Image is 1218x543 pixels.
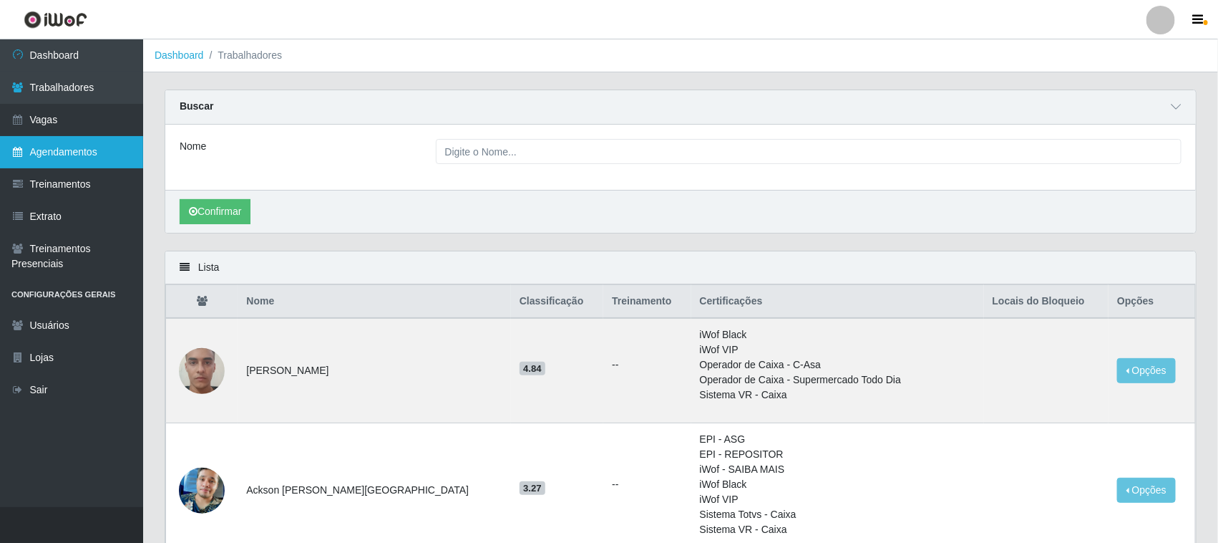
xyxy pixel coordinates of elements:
ul: -- [612,477,682,492]
li: iWof VIP [700,492,975,507]
li: iWof - SAIBA MAIS [700,462,975,477]
span: 3.27 [520,481,545,496]
ul: -- [612,357,682,373]
label: Nome [180,139,206,154]
li: Sistema VR - Caixa [700,522,975,537]
nav: breadcrumb [143,39,1218,72]
li: iWof Black [700,477,975,492]
th: Opções [1109,285,1195,319]
th: Locais do Bloqueio [984,285,1109,319]
img: 1745957511046.jpeg [179,450,225,532]
button: Opções [1117,358,1176,383]
a: Dashboard [155,49,204,61]
th: Treinamento [603,285,691,319]
li: iWof Black [700,327,975,342]
li: EPI - ASG [700,432,975,447]
span: 4.84 [520,362,545,376]
strong: Buscar [180,100,213,112]
li: Sistema Totvs - Caixa [700,507,975,522]
th: Classificação [511,285,603,319]
td: [PERSON_NAME] [238,318,511,423]
div: Lista [165,251,1196,284]
li: Trabalhadores [204,48,283,63]
img: CoreUI Logo [24,11,87,29]
li: Sistema VR - Caixa [700,388,975,403]
li: Operador de Caixa - Supermercado Todo Dia [700,373,975,388]
li: Operador de Caixa - C-Asa [700,357,975,373]
img: 1737053662969.jpeg [179,330,225,412]
button: Opções [1117,478,1176,503]
input: Digite o Nome... [436,139,1182,164]
li: iWof VIP [700,342,975,357]
button: Confirmar [180,199,250,224]
th: Nome [238,285,511,319]
th: Certificações [691,285,984,319]
li: EPI - REPOSITOR [700,447,975,462]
